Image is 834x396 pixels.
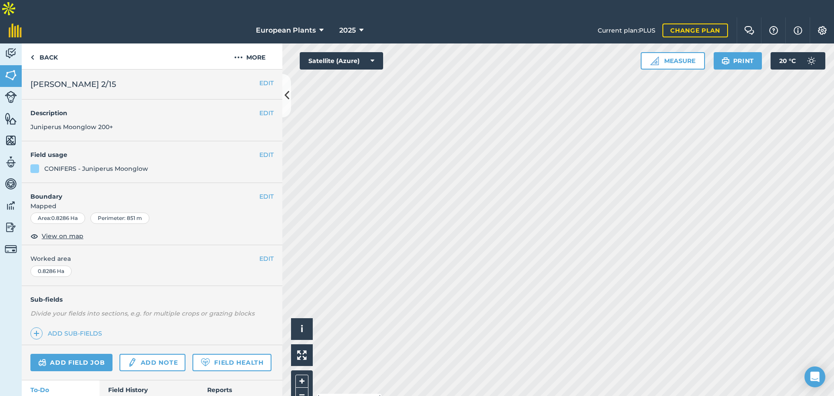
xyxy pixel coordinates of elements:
div: CONIFERS - Juniperus Moonglow [44,164,148,173]
span: Worked area [30,254,274,263]
a: Back [22,43,66,69]
img: Four arrows, one pointing top left, one top right, one bottom right and the last bottom left [297,350,307,360]
img: svg+xml;base64,PHN2ZyB4bWxucz0iaHR0cDovL3d3dy53My5vcmcvMjAwMC9zdmciIHdpZHRoPSIxOCIgaGVpZ2h0PSIyNC... [30,231,38,241]
img: svg+xml;base64,PHN2ZyB4bWxucz0iaHR0cDovL3d3dy53My5vcmcvMjAwMC9zdmciIHdpZHRoPSIxNCIgaGVpZ2h0PSIyNC... [33,328,40,339]
span: European Plants [256,25,316,36]
button: EDIT [259,78,274,88]
button: Satellite (Azure) [300,52,383,70]
button: More [217,43,282,69]
h4: Description [30,108,274,118]
a: Add field job [30,354,113,371]
img: Ruler icon [650,57,659,65]
button: 20 °C [771,52,825,70]
img: svg+xml;base64,PD94bWwgdmVyc2lvbj0iMS4wIiBlbmNvZGluZz0idXRmLTgiPz4KPCEtLSBHZW5lcmF0b3I6IEFkb2JlIE... [5,177,17,190]
a: Add note [119,354,185,371]
img: svg+xml;base64,PHN2ZyB4bWxucz0iaHR0cDovL3d3dy53My5vcmcvMjAwMC9zdmciIHdpZHRoPSIxOSIgaGVpZ2h0PSIyNC... [721,56,730,66]
span: 20 ° C [779,52,796,70]
em: Divide your fields into sections, e.g. for multiple crops or grazing blocks [30,309,255,317]
span: i [301,323,303,334]
button: View on map [30,231,83,241]
img: svg+xml;base64,PD94bWwgdmVyc2lvbj0iMS4wIiBlbmNvZGluZz0idXRmLTgiPz4KPCEtLSBHZW5lcmF0b3I6IEFkb2JlIE... [38,357,46,368]
button: + [295,375,308,388]
span: [PERSON_NAME] 2/15 [30,78,116,90]
img: svg+xml;base64,PHN2ZyB4bWxucz0iaHR0cDovL3d3dy53My5vcmcvMjAwMC9zdmciIHdpZHRoPSIxNyIgaGVpZ2h0PSIxNy... [794,25,802,36]
span: View on map [42,231,83,241]
img: svg+xml;base64,PD94bWwgdmVyc2lvbj0iMS4wIiBlbmNvZGluZz0idXRmLTgiPz4KPCEtLSBHZW5lcmF0b3I6IEFkb2JlIE... [5,91,17,103]
img: svg+xml;base64,PD94bWwgdmVyc2lvbj0iMS4wIiBlbmNvZGluZz0idXRmLTgiPz4KPCEtLSBHZW5lcmF0b3I6IEFkb2JlIE... [5,156,17,169]
span: 2025 [339,25,356,36]
img: svg+xml;base64,PHN2ZyB4bWxucz0iaHR0cDovL3d3dy53My5vcmcvMjAwMC9zdmciIHdpZHRoPSI5IiBoZWlnaHQ9IjI0Ii... [30,52,34,63]
h4: Field usage [30,150,259,160]
img: svg+xml;base64,PD94bWwgdmVyc2lvbj0iMS4wIiBlbmNvZGluZz0idXRmLTgiPz4KPCEtLSBHZW5lcmF0b3I6IEFkb2JlIE... [5,47,17,60]
button: 2025 [336,17,367,43]
span: Mapped [22,201,282,211]
span: Current plan : PLUS [598,26,655,35]
a: Add sub-fields [30,327,106,339]
button: i [291,318,313,340]
img: svg+xml;base64,PD94bWwgdmVyc2lvbj0iMS4wIiBlbmNvZGluZz0idXRmLTgiPz4KPCEtLSBHZW5lcmF0b3I6IEFkb2JlIE... [5,243,17,255]
img: A cog icon [817,26,827,35]
a: Change plan [662,23,728,37]
div: 0.8286 Ha [30,266,72,277]
button: EDIT [259,192,274,201]
img: svg+xml;base64,PHN2ZyB4bWxucz0iaHR0cDovL3d3dy53My5vcmcvMjAwMC9zdmciIHdpZHRoPSI1NiIgaGVpZ2h0PSI2MC... [5,69,17,82]
img: svg+xml;base64,PD94bWwgdmVyc2lvbj0iMS4wIiBlbmNvZGluZz0idXRmLTgiPz4KPCEtLSBHZW5lcmF0b3I6IEFkb2JlIE... [803,52,820,70]
h4: Boundary [22,183,259,201]
a: Field Health [192,354,271,371]
img: Two speech bubbles overlapping with the left bubble in the forefront [744,26,755,35]
button: European Plants [252,17,327,43]
img: svg+xml;base64,PD94bWwgdmVyc2lvbj0iMS4wIiBlbmNvZGluZz0idXRmLTgiPz4KPCEtLSBHZW5lcmF0b3I6IEFkb2JlIE... [5,199,17,212]
img: svg+xml;base64,PD94bWwgdmVyc2lvbj0iMS4wIiBlbmNvZGluZz0idXRmLTgiPz4KPCEtLSBHZW5lcmF0b3I6IEFkb2JlIE... [5,221,17,234]
img: svg+xml;base64,PD94bWwgdmVyc2lvbj0iMS4wIiBlbmNvZGluZz0idXRmLTgiPz4KPCEtLSBHZW5lcmF0b3I6IEFkb2JlIE... [127,357,137,368]
img: svg+xml;base64,PHN2ZyB4bWxucz0iaHR0cDovL3d3dy53My5vcmcvMjAwMC9zdmciIHdpZHRoPSI1NiIgaGVpZ2h0PSI2MC... [5,112,17,125]
button: EDIT [259,150,274,160]
div: Perimeter : 851 m [90,213,149,224]
button: EDIT [259,254,274,263]
button: EDIT [259,108,274,118]
img: svg+xml;base64,PHN2ZyB4bWxucz0iaHR0cDovL3d3dy53My5vcmcvMjAwMC9zdmciIHdpZHRoPSIyMCIgaGVpZ2h0PSIyNC... [234,52,243,63]
div: Open Intercom Messenger [804,366,825,387]
div: Area : 0.8286 Ha [30,213,85,224]
button: Measure [641,52,705,70]
span: Juniperus Moonglow 200+ [30,123,113,131]
button: Print [714,52,762,70]
img: fieldmargin Logo [9,23,22,37]
img: A question mark icon [768,26,779,35]
img: svg+xml;base64,PHN2ZyB4bWxucz0iaHR0cDovL3d3dy53My5vcmcvMjAwMC9zdmciIHdpZHRoPSI1NiIgaGVpZ2h0PSI2MC... [5,134,17,147]
h4: Sub-fields [22,295,282,304]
